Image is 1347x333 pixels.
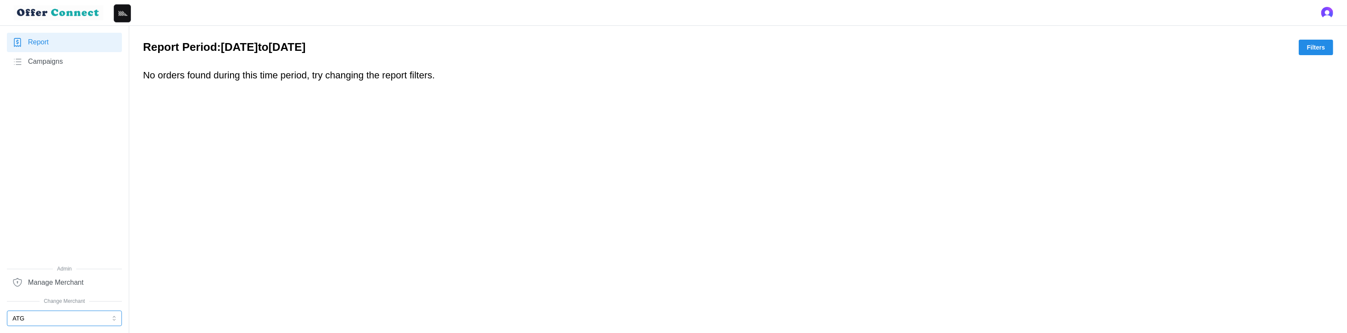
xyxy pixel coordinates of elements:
[14,5,103,20] img: loyalBe Logo
[1321,7,1333,19] button: Open user button
[1307,40,1325,55] span: Filters
[1299,40,1333,55] button: Filters
[7,297,122,305] span: Change Merchant
[7,273,122,292] a: Manage Merchant
[7,33,122,52] a: Report
[28,56,63,67] span: Campaigns
[1321,7,1333,19] img: 's logo
[28,37,49,48] span: Report
[7,52,122,72] a: Campaigns
[143,69,1333,82] h3: No orders found during this time period, try changing the report filters.
[28,277,84,288] span: Manage Merchant
[143,40,305,55] h2: Report Period: [DATE] to [DATE]
[7,311,122,326] button: ATG
[7,265,122,273] span: Admin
